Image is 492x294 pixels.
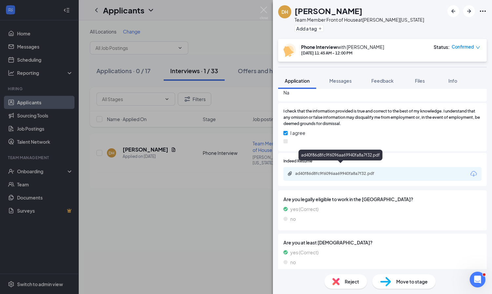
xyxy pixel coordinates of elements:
[290,259,296,266] span: no
[371,78,394,84] span: Feedback
[281,9,288,15] div: DH
[448,78,457,84] span: Info
[463,5,475,17] button: ArrowRight
[345,278,359,285] span: Reject
[318,27,322,31] svg: Plus
[329,78,352,84] span: Messages
[298,150,382,160] div: ad40f86d8fc9f6096aa69940fa8a7f32.pdf
[283,158,312,164] span: Indeed Resume
[396,278,428,285] span: Move to stage
[434,44,450,50] div: Status :
[465,7,473,15] svg: ArrowRight
[295,25,324,32] button: PlusAdd a tag
[476,45,480,50] span: down
[287,171,394,177] a: Paperclipad40f86d8fc9f6096aa69940fa8a7f32.pdf
[479,7,487,15] svg: Ellipses
[290,205,318,213] span: yes (Correct)
[283,239,482,246] span: Are you at least [DEMOGRAPHIC_DATA]?
[295,171,387,176] div: ad40f86d8fc9f6096aa69940fa8a7f32.pdf
[290,215,296,222] span: no
[290,249,318,256] span: yes (Correct)
[470,272,485,287] iframe: Intercom live chat
[285,78,310,84] span: Application
[470,170,478,178] svg: Download
[283,108,482,127] span: I check that the information provided is true and correct to the best of my knowledge. I understa...
[283,196,482,203] span: Are you legally eligible to work in the [GEOGRAPHIC_DATA]?
[301,44,337,50] b: Phone Interview
[452,44,474,50] span: Confirmed
[447,5,459,17] button: ArrowLeftNew
[283,89,482,96] span: Na
[301,44,384,50] div: with [PERSON_NAME]
[301,50,384,56] div: [DATE] 11:45 AM - 12:00 PM
[415,78,425,84] span: Files
[290,129,305,136] span: I agree
[449,7,457,15] svg: ArrowLeftNew
[295,16,424,23] div: Team Member Front of House at [PERSON_NAME][US_STATE]
[295,5,362,16] h1: [PERSON_NAME]
[287,171,293,176] svg: Paperclip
